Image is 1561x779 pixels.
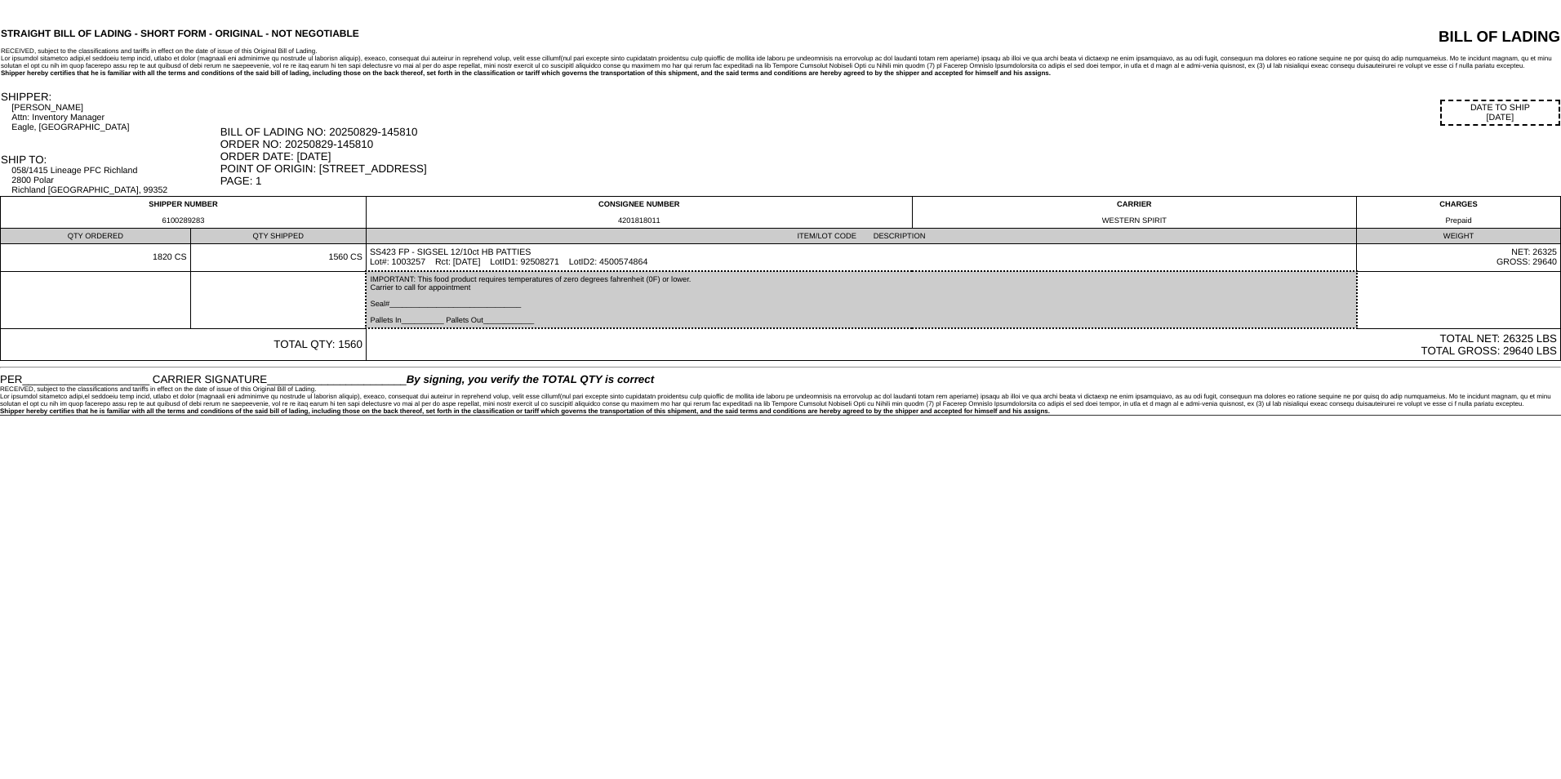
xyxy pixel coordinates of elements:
[366,271,1356,328] td: IMPORTANT: This food product requires temperatures of zero degrees fahrenheit (0F) or lower. Carr...
[1150,28,1560,46] div: BILL OF LADING
[370,216,909,225] div: 4201818011
[1440,100,1560,126] div: DATE TO SHIP [DATE]
[916,216,1353,225] div: WESTERN SPIRIT
[366,229,1356,244] td: ITEM/LOT CODE DESCRIPTION
[1,328,367,361] td: TOTAL QTY: 1560
[190,244,366,272] td: 1560 CS
[1,154,219,166] div: SHIP TO:
[1,197,367,229] td: SHIPPER NUMBER
[11,166,218,195] div: 058/1415 Lineage PFC Richland 2800 Polar Richland [GEOGRAPHIC_DATA], 99352
[912,197,1356,229] td: CARRIER
[220,126,1560,187] div: BILL OF LADING NO: 20250829-145810 ORDER NO: 20250829-145810 ORDER DATE: [DATE] POINT OF ORIGIN: ...
[11,103,218,132] div: [PERSON_NAME] Attn: Inventory Manager Eagle, [GEOGRAPHIC_DATA]
[1357,197,1561,229] td: CHARGES
[1,244,191,272] td: 1820 CS
[366,328,1560,361] td: TOTAL NET: 26325 LBS TOTAL GROSS: 29640 LBS
[407,373,654,385] span: By signing, you verify the TOTAL QTY is correct
[4,216,362,225] div: 6100289283
[366,197,912,229] td: CONSIGNEE NUMBER
[1357,244,1561,272] td: NET: 26325 GROSS: 29640
[1,229,191,244] td: QTY ORDERED
[1357,229,1561,244] td: WEIGHT
[1360,216,1557,225] div: Prepaid
[190,229,366,244] td: QTY SHIPPED
[1,91,219,103] div: SHIPPER:
[1,69,1560,77] div: Shipper hereby certifies that he is familiar with all the terms and conditions of the said bill o...
[366,244,1356,272] td: SS423 FP - SIGSEL 12/10ct HB PATTIES Lot#: 1003257 Rct: [DATE] LotID1: 92508271 LotID2: 4500574864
